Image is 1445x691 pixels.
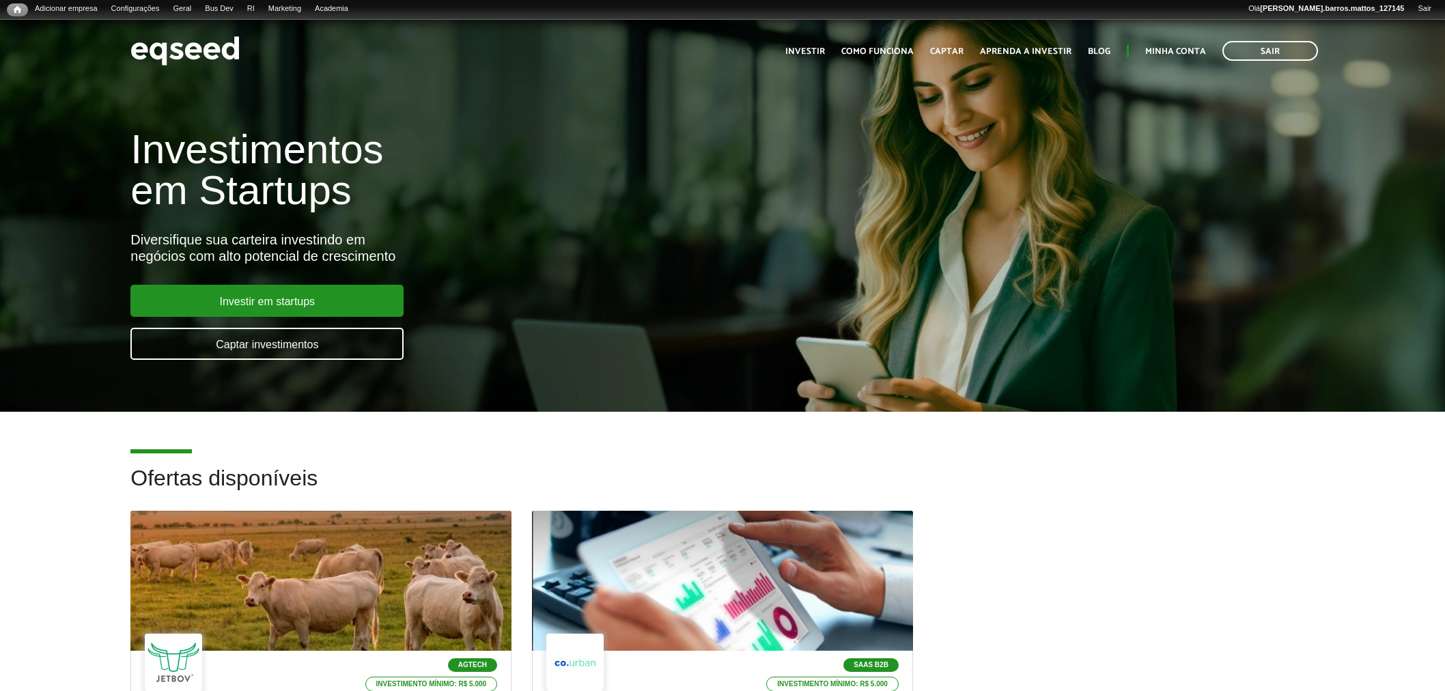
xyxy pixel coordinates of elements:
[104,3,167,14] a: Configurações
[166,3,198,14] a: Geral
[1145,47,1206,56] a: Minha conta
[843,658,899,672] p: SaaS B2B
[448,658,497,672] p: Agtech
[930,47,964,56] a: Captar
[130,285,404,317] a: Investir em startups
[198,3,240,14] a: Bus Dev
[14,5,21,14] span: Início
[130,466,1314,511] h2: Ofertas disponíveis
[785,47,825,56] a: Investir
[1222,41,1318,61] a: Sair
[7,3,28,16] a: Início
[1260,4,1404,12] strong: [PERSON_NAME].barros.mattos_127145
[130,328,404,360] a: Captar investimentos
[262,3,308,14] a: Marketing
[1411,3,1438,14] a: Sair
[1088,47,1110,56] a: Blog
[28,3,104,14] a: Adicionar empresa
[240,3,262,14] a: RI
[1241,3,1411,14] a: Olá[PERSON_NAME].barros.mattos_127145
[130,129,832,211] h1: Investimentos em Startups
[308,3,355,14] a: Academia
[841,47,914,56] a: Como funciona
[130,231,832,264] div: Diversifique sua carteira investindo em negócios com alto potencial de crescimento
[130,33,240,69] img: EqSeed
[980,47,1071,56] a: Aprenda a investir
